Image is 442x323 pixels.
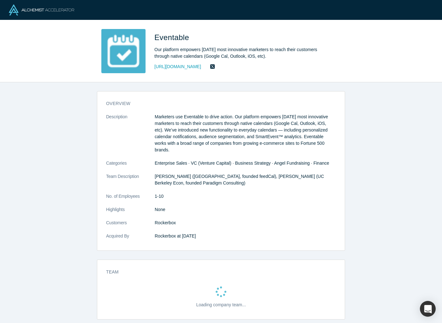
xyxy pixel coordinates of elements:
[106,173,155,193] dt: Team Description
[106,233,155,246] dt: Acquired By
[106,114,155,160] dt: Description
[106,269,327,275] h3: Team
[101,29,146,73] img: Eventable's Logo
[154,46,331,60] div: Our platform empowers [DATE] most innovative marketers to reach their customers through native ca...
[155,114,336,153] p: Marketers use Eventable to drive action. Our platform empowers [DATE] most innovative marketers t...
[155,206,336,213] p: None
[106,100,327,107] h3: overview
[106,160,155,173] dt: Categories
[196,302,246,308] p: Loading company team...
[155,173,336,186] p: [PERSON_NAME] ([GEOGRAPHIC_DATA], founded feedCal), [PERSON_NAME] (UC Berkeley Econ, founded Para...
[106,206,155,220] dt: Highlights
[155,161,329,166] span: Enterprise Sales · VC (Venture Capital) · Business Strategy · Angel Fundraising · Finance
[106,220,155,233] dt: Customers
[106,193,155,206] dt: No. of Employees
[155,220,336,226] dd: Rockerbox
[154,63,201,70] a: [URL][DOMAIN_NAME]
[9,4,74,15] img: Alchemist Logo
[155,193,336,200] dd: 1-10
[155,233,336,239] dd: Rockerbox at [DATE]
[154,33,191,42] span: Eventable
